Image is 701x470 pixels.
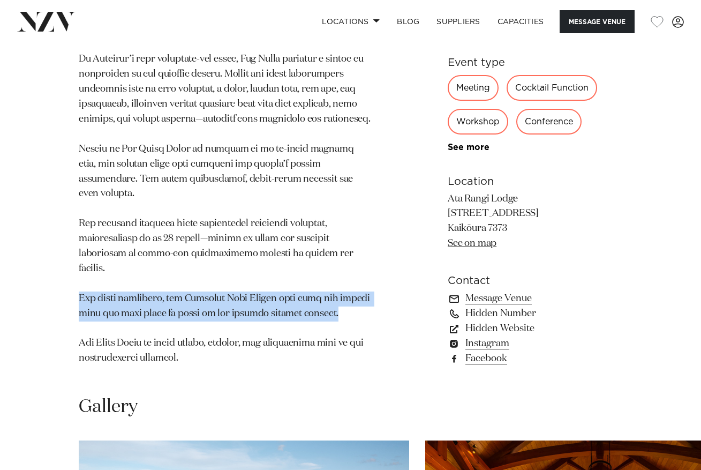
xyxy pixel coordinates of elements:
[448,192,622,252] p: Ata Rangi Lodge [STREET_ADDRESS] Kaikōura 7373
[448,273,622,289] h6: Contact
[516,109,582,135] div: Conference
[448,336,622,351] a: Instagram
[313,10,388,33] a: Locations
[448,75,499,101] div: Meeting
[448,174,622,190] h6: Location
[428,10,488,33] a: SUPPLIERS
[560,10,635,33] button: Message Venue
[448,321,622,336] div: Hidden Website
[448,351,622,366] a: Facebook
[448,238,496,248] a: See on map
[448,306,622,321] div: Hidden Number
[448,291,622,306] a: Message Venue
[79,395,138,419] h2: Gallery
[448,55,622,71] h6: Event type
[388,10,428,33] a: BLOG
[507,75,597,101] div: Cocktail Function
[489,10,553,33] a: Capacities
[448,109,508,135] div: Workshop
[17,12,76,31] img: nzv-logo.png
